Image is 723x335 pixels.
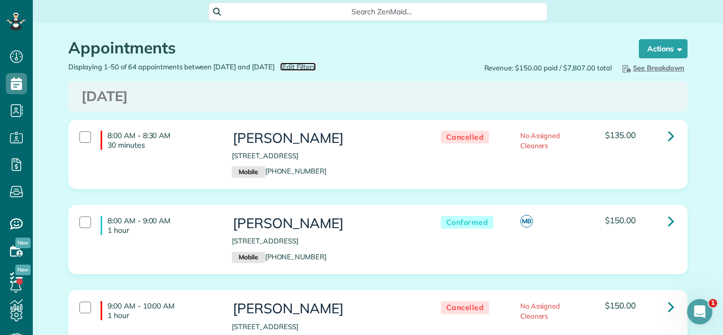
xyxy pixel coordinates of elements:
[232,301,419,316] h3: [PERSON_NAME]
[101,216,216,235] h4: 8:00 AM - 9:00 AM
[232,236,419,246] p: [STREET_ADDRESS]
[441,216,494,229] span: Conformed
[68,39,619,57] h1: Appointments
[282,62,317,71] span: Edit Filters
[15,238,31,248] span: New
[484,63,612,73] span: Revenue: $150.00 paid / $7,807.00 total
[107,225,216,235] p: 1 hour
[605,215,636,225] span: $150.00
[101,131,216,150] h4: 8:00 AM - 8:30 AM
[441,131,490,144] span: Cancelled
[107,140,216,150] p: 30 minutes
[232,252,265,264] small: Mobile
[232,216,419,231] h3: [PERSON_NAME]
[617,62,688,74] button: See Breakdown
[232,167,327,175] a: Mobile[PHONE_NUMBER]
[620,64,684,72] span: See Breakdown
[107,311,216,320] p: 1 hour
[520,302,561,320] span: No Assigned Cleaners
[280,62,317,71] a: Edit Filters
[441,301,490,314] span: Cancelled
[520,131,561,150] span: No Assigned Cleaners
[520,215,533,228] span: MB
[15,265,31,275] span: New
[232,151,419,161] p: [STREET_ADDRESS]
[232,252,327,261] a: Mobile[PHONE_NUMBER]
[605,130,636,140] span: $135.00
[232,131,419,146] h3: [PERSON_NAME]
[605,300,636,311] span: $150.00
[82,89,674,104] h3: [DATE]
[101,301,216,320] h4: 9:00 AM - 10:00 AM
[232,322,419,332] p: [STREET_ADDRESS]
[639,39,688,58] button: Actions
[60,62,378,72] div: Displaying 1-50 of 64 appointments between [DATE] and [DATE]
[709,299,717,307] span: 1
[232,166,265,178] small: Mobile
[687,299,712,324] iframe: Intercom live chat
